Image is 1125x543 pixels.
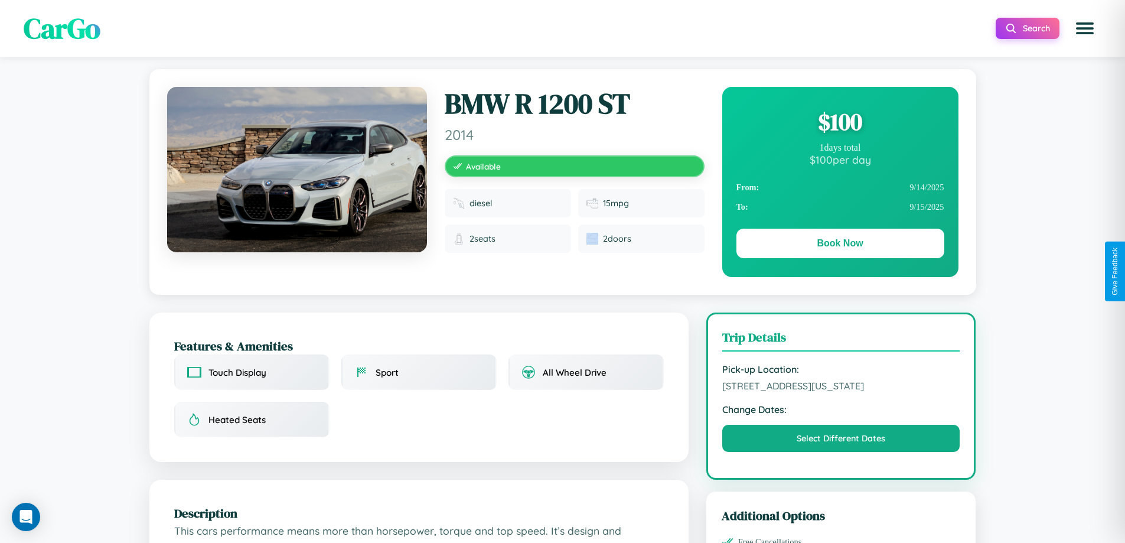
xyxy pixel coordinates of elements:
[1068,12,1101,45] button: Open menu
[722,380,960,392] span: [STREET_ADDRESS][US_STATE]
[603,233,631,244] span: 2 doors
[469,198,493,209] span: diesel
[543,367,606,378] span: All Wheel Drive
[445,87,705,121] h1: BMW R 1200 ST
[208,414,266,425] span: Heated Seats
[736,183,759,193] strong: From:
[1111,248,1119,295] div: Give Feedback
[996,18,1059,39] button: Search
[586,197,598,209] img: Fuel efficiency
[722,425,960,452] button: Select Different Dates
[453,233,465,245] img: Seats
[736,153,944,166] div: $ 100 per day
[736,229,944,258] button: Book Now
[466,161,501,171] span: Available
[24,9,100,48] span: CarGo
[736,142,944,153] div: 1 days total
[174,337,664,355] h2: Features & Amenities
[174,505,664,522] h2: Description
[208,367,266,378] span: Touch Display
[453,197,465,209] img: Fuel type
[722,329,960,352] h3: Trip Details
[603,198,629,209] span: 15 mpg
[736,202,748,212] strong: To:
[586,233,598,245] img: Doors
[722,363,960,375] strong: Pick-up Location:
[445,126,705,144] span: 2014
[722,404,960,415] strong: Change Dates:
[12,503,40,531] div: Open Intercom Messenger
[722,507,961,524] h3: Additional Options
[736,197,944,217] div: 9 / 15 / 2025
[736,178,944,197] div: 9 / 14 / 2025
[736,106,944,138] div: $ 100
[167,87,427,252] img: BMW R 1200 ST 2014
[376,367,399,378] span: Sport
[469,233,495,244] span: 2 seats
[1023,23,1050,34] span: Search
